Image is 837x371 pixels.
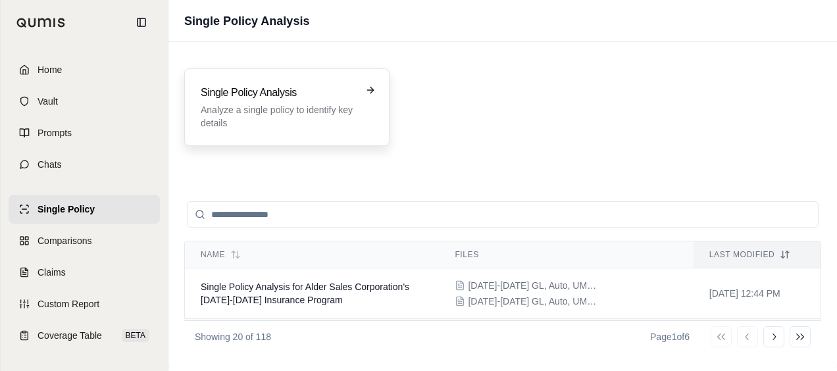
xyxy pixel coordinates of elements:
[131,12,152,33] button: Collapse sidebar
[201,249,423,260] div: Name
[9,118,160,147] a: Prompts
[709,249,805,260] div: Last modified
[38,203,95,216] span: Single Policy
[9,258,160,287] a: Claims
[38,234,91,247] span: Comparisons
[9,195,160,224] a: Single Policy
[38,63,62,76] span: Home
[439,241,693,268] th: Files
[694,319,821,370] td: [DATE] 09:24 AM
[16,18,66,28] img: Qumis Logo
[38,266,66,279] span: Claims
[9,55,160,84] a: Home
[9,150,160,179] a: Chats
[9,87,160,116] a: Vault
[38,126,72,139] span: Prompts
[650,330,690,343] div: Page 1 of 6
[201,103,355,130] p: Analyze a single policy to identify key details
[468,279,599,292] span: 2025-2026 GL, Auto, UMB, WC- Alder - Progressive Services, Inc dba Progressive Roofing.pdf
[201,282,409,305] span: Single Policy Analysis for Alder Sales Corporation's 2025-2026 Insurance Program
[38,95,58,108] span: Vault
[38,158,62,171] span: Chats
[184,12,309,30] h1: Single Policy Analysis
[9,289,160,318] a: Custom Report
[468,295,599,308] span: 2025-2026 GL, Auto, UMB, WC- Alder - Clark's Quality Roofing.pdf
[9,321,160,350] a: Coverage TableBETA
[122,329,149,342] span: BETA
[38,297,99,310] span: Custom Report
[38,329,102,342] span: Coverage Table
[195,330,271,343] p: Showing 20 of 118
[9,226,160,255] a: Comparisons
[694,268,821,319] td: [DATE] 12:44 PM
[201,85,355,101] h3: Single Policy Analysis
